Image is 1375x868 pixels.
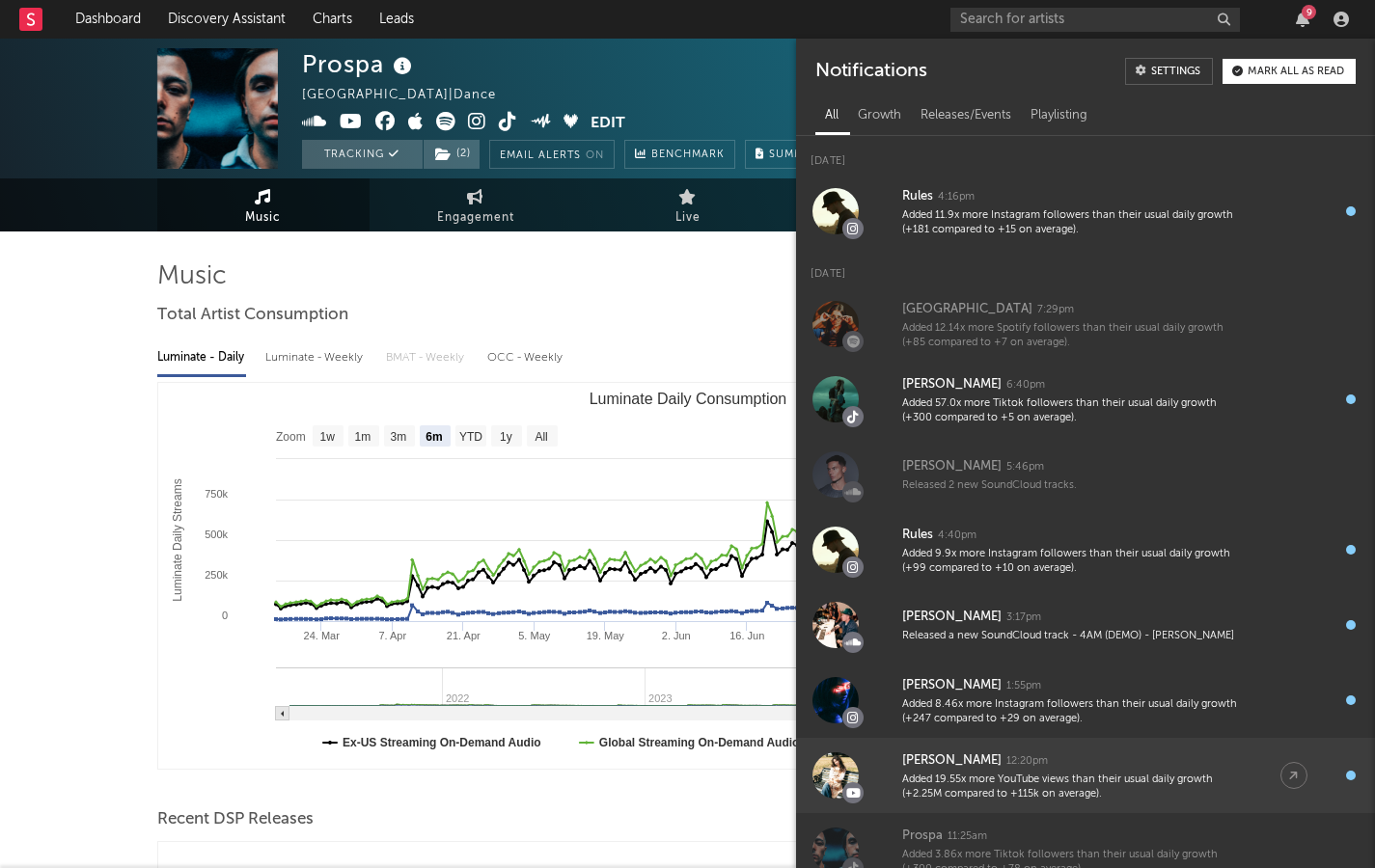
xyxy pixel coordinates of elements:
a: [PERSON_NAME]1:55pmAdded 8.46x more Instagram followers than their usual daily growth (+247 compa... [796,663,1375,738]
button: Email AlertsOn [489,140,615,169]
text: 250k [205,569,228,581]
div: Luminate - Daily [157,341,246,374]
span: Live [675,206,701,230]
text: 6m [426,430,442,444]
a: [PERSON_NAME]12:20pmAdded 19.55x more YouTube views than their usual daily growth (+2.25M compare... [796,738,1375,813]
div: 5:46pm [1006,460,1044,475]
div: [PERSON_NAME] [902,674,1002,697]
div: [DATE] [796,249,1375,286]
div: Luminate - Weekly [265,341,367,374]
text: Luminate Daily Consumption [589,391,786,407]
a: [PERSON_NAME]5:46pmReleased 2 new SoundCloud tracks. [796,437,1375,512]
text: 1m [354,430,371,444]
text: 5. May [518,630,551,641]
div: Playlisting [1021,99,1097,132]
span: Music [245,206,281,230]
text: 500k [205,529,228,540]
a: Engagement [370,178,582,231]
button: Mark all as read [1223,59,1356,84]
a: [PERSON_NAME]3:17pmReleased a new SoundCloud track - 4AM (DEMO) - [PERSON_NAME] [796,587,1375,663]
div: All [815,99,848,132]
div: [PERSON_NAME] [902,749,1002,773]
text: 750k [205,488,228,500]
text: 1y [500,430,512,444]
a: [PERSON_NAME]6:40pmAdded 57.0x more Tiktok followers than their usual daily growth (+300 compared... [796,362,1375,437]
text: 19. May [586,630,624,641]
div: 3:17pm [1006,610,1041,625]
span: ( 2 ) [423,140,481,169]
span: Total Artist Consumption [157,304,348,327]
div: Settings [1151,67,1200,77]
span: Benchmark [651,144,725,167]
button: Summary [745,140,837,169]
div: Releases/Events [911,99,1021,132]
input: Search for artists [950,8,1240,32]
div: 12:20pm [1006,754,1048,769]
text: 16. Jun [729,630,764,641]
div: 6:40pm [1006,378,1045,393]
div: Notifications [815,58,926,85]
div: OCC - Weekly [487,341,564,374]
div: [PERSON_NAME] [902,455,1002,478]
button: Tracking [302,140,423,169]
div: Growth [848,99,911,132]
button: (2) [424,140,480,169]
text: 21. Apr [446,630,480,641]
span: Summary [769,149,826,160]
div: 4:40pm [938,529,976,543]
div: Mark all as read [1248,67,1344,77]
text: 0 [221,610,227,621]
a: Audience [794,178,1006,231]
a: Settings [1125,58,1213,85]
div: 7:29pm [1037,303,1074,317]
div: Prospa [302,48,417,80]
div: Added 12.14x more Spotify followers than their usual daily growth (+85 compared to +7 on average). [902,321,1242,351]
text: YTD [458,430,481,444]
div: Rules [902,185,933,208]
text: Ex-US Streaming On-Demand Audio [343,736,541,749]
div: 4:16pm [938,190,975,204]
div: Added 9.9x more Instagram followers than their usual daily growth (+99 compared to +10 on average). [902,547,1242,577]
button: Edit [591,112,625,136]
div: [PERSON_NAME] [902,373,1002,396]
div: Added 57.0x more Tiktok followers than their usual daily growth (+300 compared to +5 on average). [902,396,1242,426]
div: Rules [902,524,933,547]
a: Music [157,178,370,231]
text: Luminate Daily Streams [171,478,184,601]
div: [GEOGRAPHIC_DATA] [902,298,1032,321]
div: Added 11.9x more Instagram followers than their usual daily growth (+181 compared to +15 on avera... [902,208,1242,238]
div: 9 [1302,5,1316,19]
div: Added 8.46x more Instagram followers than their usual daily growth (+247 compared to +29 on avera... [902,697,1242,727]
em: On [586,150,604,161]
svg: Luminate Daily Consumption [158,383,1218,769]
div: Added 19.55x more YouTube views than their usual daily growth (+2.25M compared to +115k on average). [902,773,1242,802]
button: 9 [1296,12,1309,27]
text: 3m [390,430,406,444]
a: Benchmark [624,140,735,169]
div: Prospa [902,825,943,848]
text: 1w [319,430,335,444]
text: 24. Mar [303,630,340,641]
text: Global Streaming On-Demand Audio [598,736,799,749]
div: 1:55pm [1006,679,1041,693]
div: Released 2 new SoundCloud tracks. [902,478,1242,493]
a: Live [582,178,794,231]
div: [PERSON_NAME] [902,606,1002,629]
span: Engagement [437,206,514,230]
div: [DATE] [796,136,1375,174]
text: Zoom [276,430,306,444]
div: Released a new SoundCloud track - 4AM (DEMO) - [PERSON_NAME] [902,629,1242,643]
text: 2. Jun [661,630,690,641]
div: [GEOGRAPHIC_DATA] | Dance [302,84,540,107]
span: Recent DSP Releases [157,808,314,831]
a: Rules4:40pmAdded 9.9x more Instagram followers than their usual daily growth (+99 compared to +10... [796,512,1375,587]
a: Rules4:16pmAdded 11.9x more Instagram followers than their usual daily growth (+181 compared to +... [796,174,1375,249]
div: 11:25am [948,829,987,844]
text: All [535,430,547,444]
a: [GEOGRAPHIC_DATA]7:29pmAdded 12.14x more Spotify followers than their usual daily growth (+85 com... [796,286,1375,362]
text: 7. Apr [378,630,406,641]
